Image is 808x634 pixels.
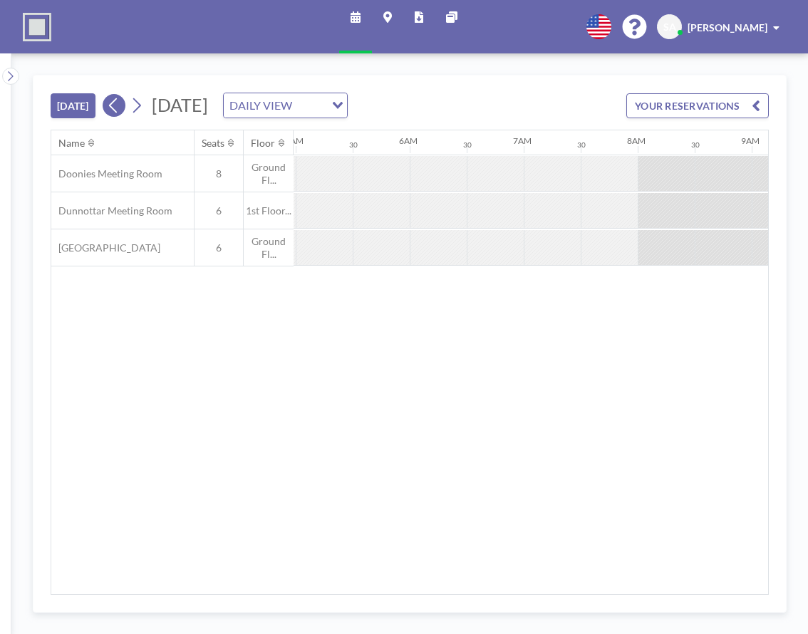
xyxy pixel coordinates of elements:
div: 7AM [513,135,532,146]
input: Search for option [296,96,323,115]
span: [GEOGRAPHIC_DATA] [51,241,160,254]
div: 30 [463,140,472,150]
div: 5AM [285,135,304,146]
div: Floor [251,137,275,150]
button: YOUR RESERVATIONS [626,93,769,118]
span: SA [663,21,676,33]
span: DAILY VIEW [227,96,295,115]
button: [DATE] [51,93,95,118]
div: Search for option [224,93,347,118]
div: 30 [577,140,586,150]
span: 6 [195,241,243,254]
span: Doonies Meeting Room [51,167,162,180]
span: Ground Fl... [244,235,294,260]
span: [PERSON_NAME] [688,21,767,33]
div: 8AM [627,135,646,146]
div: 30 [349,140,358,150]
span: Dunnottar Meeting Room [51,204,172,217]
div: Name [58,137,85,150]
span: [DATE] [152,94,208,115]
div: Seats [202,137,224,150]
span: 6 [195,204,243,217]
div: 30 [691,140,700,150]
div: 9AM [741,135,760,146]
div: 6AM [399,135,418,146]
img: organization-logo [23,13,51,41]
span: 1st Floor... [244,204,294,217]
span: Ground Fl... [244,161,294,186]
span: 8 [195,167,243,180]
